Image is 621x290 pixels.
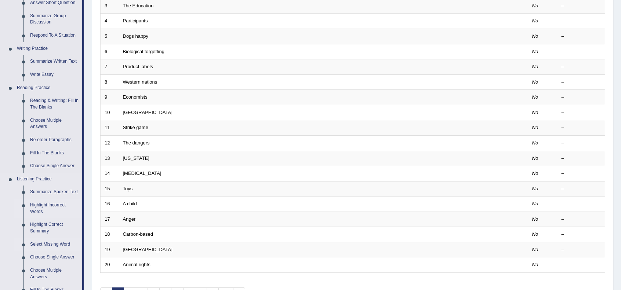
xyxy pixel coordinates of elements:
a: Summarize Written Text [27,55,82,68]
td: 15 [101,181,119,197]
div: – [562,63,601,70]
em: No [532,64,538,69]
div: – [562,124,601,131]
a: Western nations [123,79,157,85]
a: Select Missing Word [27,238,82,251]
em: No [532,79,538,85]
a: Participants [123,18,148,23]
td: 4 [101,14,119,29]
a: Choose Single Answer [27,159,82,173]
em: No [532,94,538,100]
td: 17 [101,212,119,227]
td: 18 [101,227,119,242]
em: No [532,140,538,146]
a: Choose Multiple Answers [27,114,82,133]
a: Respond To A Situation [27,29,82,42]
div: – [562,109,601,116]
td: 20 [101,257,119,273]
a: The Education [123,3,154,8]
em: No [532,110,538,115]
td: 12 [101,135,119,151]
div: – [562,3,601,10]
a: Summarize Spoken Text [27,186,82,199]
a: Economists [123,94,148,100]
a: Reading Practice [14,81,82,95]
a: [GEOGRAPHIC_DATA] [123,110,172,115]
a: Choose Single Answer [27,251,82,264]
a: Biological forgetting [123,49,164,54]
a: Write Essay [27,68,82,81]
a: Carbon-based [123,231,153,237]
td: 7 [101,59,119,75]
a: Animal rights [123,262,150,267]
td: 13 [101,151,119,166]
a: Product labels [123,64,153,69]
div: – [562,261,601,268]
td: 9 [101,90,119,105]
a: Choose Multiple Answers [27,264,82,283]
em: No [532,3,538,8]
em: No [532,262,538,267]
a: A child [123,201,137,206]
div: – [562,48,601,55]
em: No [532,216,538,222]
em: No [532,155,538,161]
a: [GEOGRAPHIC_DATA] [123,247,172,252]
td: 19 [101,242,119,257]
div: – [562,216,601,223]
a: [US_STATE] [123,155,149,161]
td: 5 [101,29,119,44]
em: No [532,231,538,237]
a: Toys [123,186,133,191]
div: – [562,246,601,253]
a: Re-order Paragraphs [27,133,82,147]
div: – [562,140,601,147]
a: Highlight Incorrect Words [27,199,82,218]
em: No [532,247,538,252]
em: No [532,49,538,54]
div: – [562,170,601,177]
div: – [562,231,601,238]
td: 8 [101,74,119,90]
em: No [532,186,538,191]
a: Strike game [123,125,148,130]
div: – [562,94,601,101]
a: Summarize Group Discussion [27,10,82,29]
td: 14 [101,166,119,181]
em: No [532,125,538,130]
a: Dogs happy [123,33,148,39]
a: Fill In The Blanks [27,147,82,160]
a: Highlight Correct Summary [27,218,82,238]
a: Anger [123,216,136,222]
a: Writing Practice [14,42,82,55]
em: No [532,18,538,23]
div: – [562,155,601,162]
a: The dangers [123,140,150,146]
div: – [562,33,601,40]
em: No [532,170,538,176]
td: 16 [101,197,119,212]
a: Listening Practice [14,173,82,186]
em: No [532,201,538,206]
td: 6 [101,44,119,59]
td: 10 [101,105,119,120]
div: – [562,201,601,208]
td: 11 [101,120,119,136]
div: – [562,79,601,86]
em: No [532,33,538,39]
div: – [562,18,601,25]
a: Reading & Writing: Fill In The Blanks [27,94,82,114]
div: – [562,186,601,192]
a: [MEDICAL_DATA] [123,170,161,176]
